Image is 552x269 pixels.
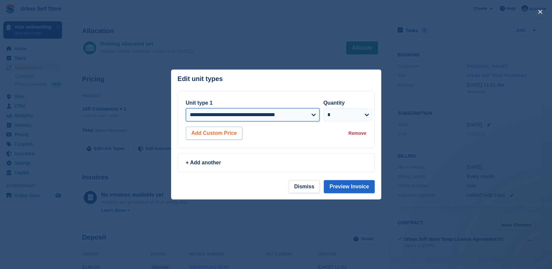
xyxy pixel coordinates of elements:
[348,130,366,137] div: Remove
[186,159,366,167] div: + Add another
[535,7,545,17] button: close
[178,153,375,172] a: + Add another
[186,127,243,140] button: Add Custom Price
[323,100,345,106] label: Quantity
[324,180,374,193] button: Preview Invoice
[186,100,213,106] label: Unit type 1
[178,75,223,83] p: Edit unit types
[289,180,320,193] button: Dismiss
